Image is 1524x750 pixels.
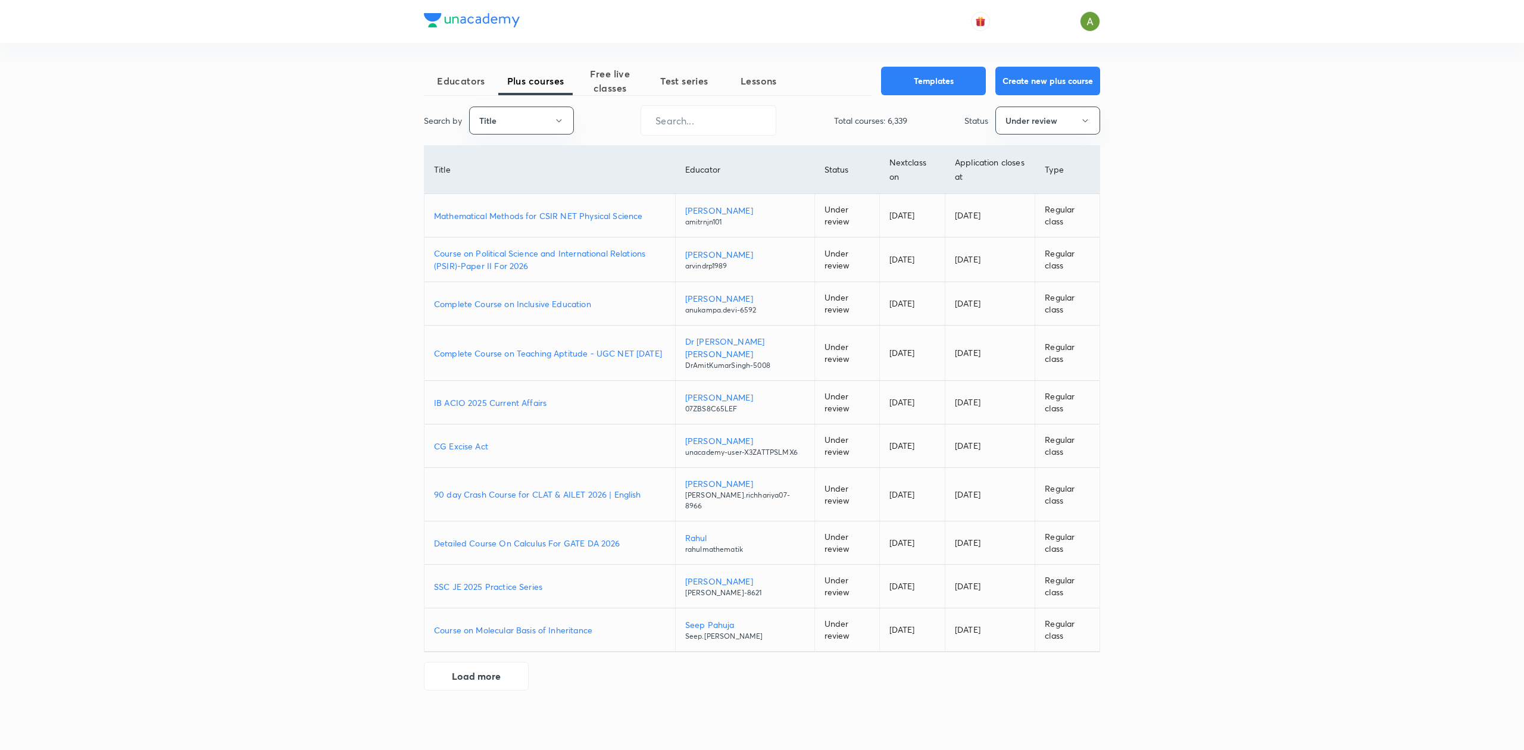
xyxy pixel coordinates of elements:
[964,114,988,127] p: Status
[1035,194,1100,237] td: Regular class
[995,107,1100,135] button: Under review
[881,67,986,95] button: Templates
[945,521,1035,565] td: [DATE]
[685,532,805,544] p: Rahul
[1035,237,1100,282] td: Regular class
[1035,424,1100,468] td: Regular class
[685,618,805,642] a: Seep PahujaSeep.[PERSON_NAME]
[434,488,666,501] a: 90 day Crash Course for CLAT & AILET 2026 | English
[685,292,805,315] a: [PERSON_NAME]anukampa.devi-6592
[945,608,1035,652] td: [DATE]
[879,468,945,521] td: [DATE]
[971,12,990,31] button: avatar
[647,74,722,88] span: Test series
[685,435,805,458] a: [PERSON_NAME]unacademy-user-X3ZATTPSLMX6
[434,537,666,549] a: Detailed Course On Calculus For GATE DA 2026
[685,305,805,315] p: anukampa.devi-6592
[814,237,879,282] td: Under review
[685,391,805,404] p: [PERSON_NAME]
[1035,565,1100,608] td: Regular class
[945,381,1035,424] td: [DATE]
[434,298,666,310] a: Complete Course on Inclusive Education
[834,114,907,127] p: Total courses: 6,339
[685,404,805,414] p: 07ZBS8C65LEF
[879,381,945,424] td: [DATE]
[685,490,805,511] p: [PERSON_NAME].richhariya07-8966
[945,194,1035,237] td: [DATE]
[424,13,520,30] a: Company Logo
[879,326,945,381] td: [DATE]
[814,521,879,565] td: Under review
[879,282,945,326] td: [DATE]
[685,544,805,555] p: rahulmathematik
[434,580,666,593] a: SSC JE 2025 Practice Series
[685,435,805,447] p: [PERSON_NAME]
[434,624,666,636] p: Course on Molecular Basis of Inheritance
[975,16,986,27] img: avatar
[879,146,945,194] th: Next class on
[945,468,1035,521] td: [DATE]
[434,347,666,360] p: Complete Course on Teaching Aptitude - UGC NET [DATE]
[434,210,666,222] a: Mathematical Methods for CSIR NET Physical Science
[685,575,805,587] p: [PERSON_NAME]
[945,282,1035,326] td: [DATE]
[814,381,879,424] td: Under review
[814,424,879,468] td: Under review
[814,326,879,381] td: Under review
[434,247,666,272] p: Course on Political Science and International Relations (PSIR)-Paper II For 2026
[434,440,666,452] a: CG Excise Act
[1035,521,1100,565] td: Regular class
[945,146,1035,194] th: Application closes at
[685,335,805,371] a: Dr [PERSON_NAME] [PERSON_NAME]DrAmitKumarSingh-5008
[1035,381,1100,424] td: Regular class
[675,146,814,194] th: Educator
[498,74,573,88] span: Plus courses
[814,608,879,652] td: Under review
[685,248,805,271] a: [PERSON_NAME]arvindrp1989
[879,194,945,237] td: [DATE]
[685,204,805,227] a: [PERSON_NAME]amitrnjn101
[1035,146,1100,194] th: Type
[424,74,498,88] span: Educators
[434,396,666,409] p: IB ACIO 2025 Current Affairs
[814,282,879,326] td: Under review
[685,248,805,261] p: [PERSON_NAME]
[945,565,1035,608] td: [DATE]
[685,631,805,642] p: Seep.[PERSON_NAME]
[814,146,879,194] th: Status
[814,565,879,608] td: Under review
[945,237,1035,282] td: [DATE]
[573,67,647,95] span: Free live classes
[685,575,805,598] a: [PERSON_NAME][PERSON_NAME]-8621
[685,532,805,555] a: Rahulrahulmathematik
[685,477,805,490] p: [PERSON_NAME]
[1035,608,1100,652] td: Regular class
[685,261,805,271] p: arvindrp1989
[814,194,879,237] td: Under review
[814,468,879,521] td: Under review
[1035,282,1100,326] td: Regular class
[685,204,805,217] p: [PERSON_NAME]
[1035,468,1100,521] td: Regular class
[424,114,462,127] p: Search by
[685,618,805,631] p: Seep Pahuja
[879,237,945,282] td: [DATE]
[879,521,945,565] td: [DATE]
[1080,11,1100,32] img: Ajay A
[685,587,805,598] p: [PERSON_NAME]-8621
[685,447,805,458] p: unacademy-user-X3ZATTPSLMX6
[685,292,805,305] p: [PERSON_NAME]
[1035,326,1100,381] td: Regular class
[424,662,529,690] button: Load more
[879,565,945,608] td: [DATE]
[641,105,776,136] input: Search...
[722,74,796,88] span: Lessons
[685,335,805,360] p: Dr [PERSON_NAME] [PERSON_NAME]
[879,608,945,652] td: [DATE]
